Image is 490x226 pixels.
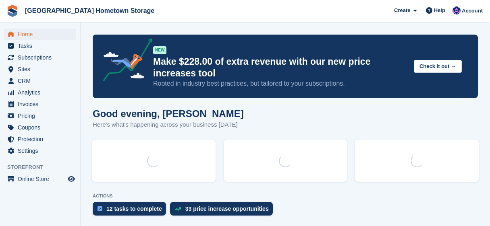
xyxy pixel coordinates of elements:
[7,163,80,171] span: Storefront
[462,7,483,15] span: Account
[18,87,66,98] span: Analytics
[4,87,76,98] a: menu
[93,193,478,199] p: ACTIONS
[6,5,19,17] img: stora-icon-8386f47178a22dfd0bd8f6a31ec36ba5ce8667c1dd55bd0f319d3a0aa187defe.svg
[18,40,66,51] span: Tasks
[66,174,76,184] a: Preview store
[175,207,181,211] img: price_increase_opportunities-93ffe204e8149a01c8c9dc8f82e8f89637d9d84a8eef4429ea346261dce0b2c0.svg
[22,4,158,17] a: [GEOGRAPHIC_DATA] Hometown Storage
[153,56,407,79] p: Make $228.00 of extra revenue with our new price increases tool
[93,108,244,119] h1: Good evening, [PERSON_NAME]
[98,206,102,211] img: task-75834270c22a3079a89374b754ae025e5fb1db73e45f91037f5363f120a921f8.svg
[4,40,76,51] a: menu
[18,145,66,156] span: Settings
[18,134,66,145] span: Protection
[4,173,76,185] a: menu
[153,79,407,88] p: Rooted in industry best practices, but tailored to your subscriptions.
[4,75,76,86] a: menu
[18,64,66,75] span: Sites
[4,134,76,145] a: menu
[185,205,269,212] div: 33 price increase opportunities
[96,38,153,84] img: price-adjustments-announcement-icon-8257ccfd72463d97f412b2fc003d46551f7dbcb40ab6d574587a9cd5c0d94...
[4,110,76,121] a: menu
[153,46,166,54] div: NEW
[4,29,76,40] a: menu
[93,120,244,129] p: Here's what's happening across your business [DATE]
[4,145,76,156] a: menu
[4,52,76,63] a: menu
[414,60,462,73] button: Check it out →
[18,52,66,63] span: Subscriptions
[18,122,66,133] span: Coupons
[18,29,66,40] span: Home
[18,110,66,121] span: Pricing
[18,173,66,185] span: Online Store
[18,99,66,110] span: Invoices
[434,6,445,14] span: Help
[93,202,170,220] a: 12 tasks to complete
[4,64,76,75] a: menu
[453,6,461,14] img: Amy Liposky-Vincent
[18,75,66,86] span: CRM
[106,205,162,212] div: 12 tasks to complete
[4,122,76,133] a: menu
[394,6,410,14] span: Create
[170,202,277,220] a: 33 price increase opportunities
[4,99,76,110] a: menu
